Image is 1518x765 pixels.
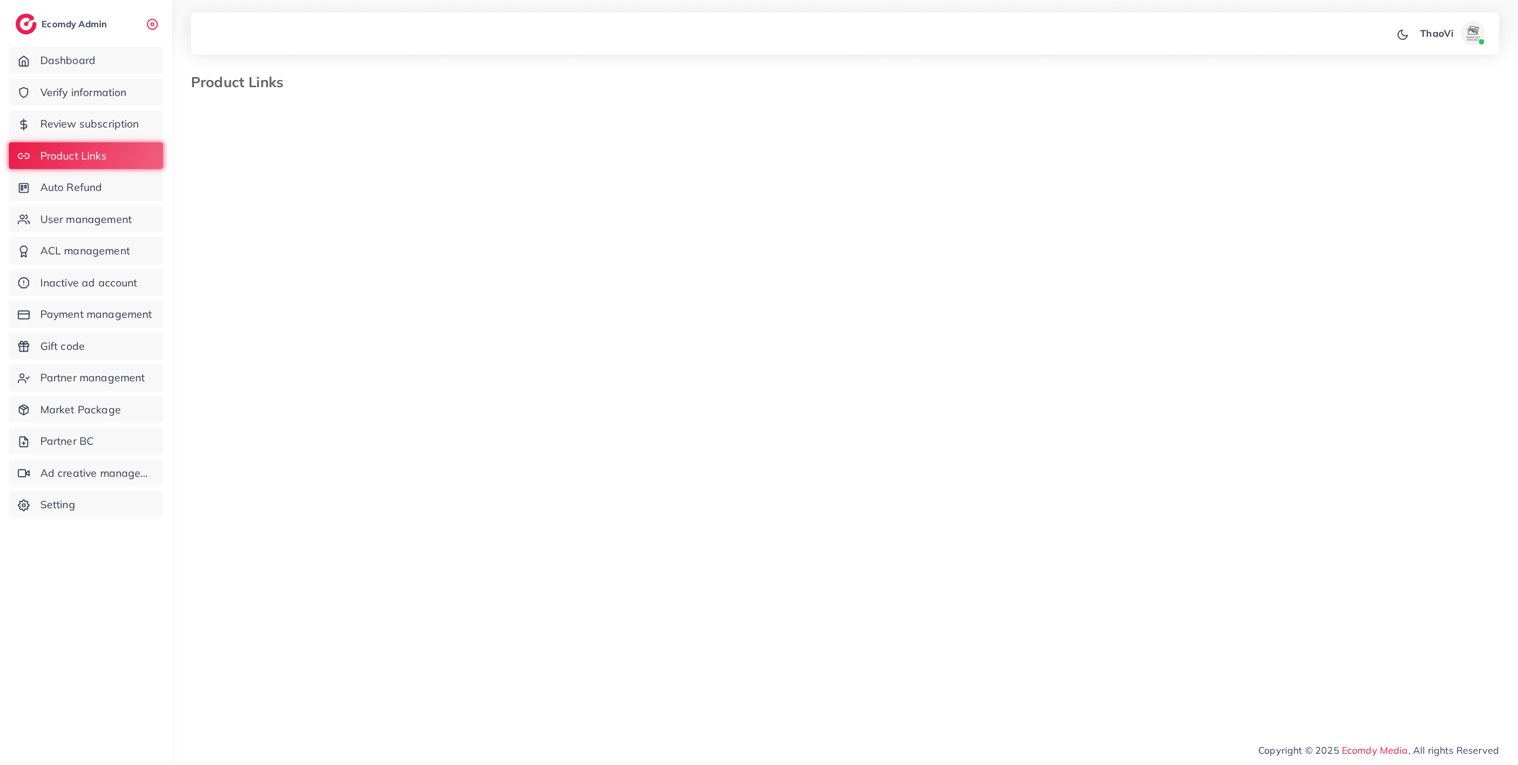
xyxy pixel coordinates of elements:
a: ThaoViavatar [1414,21,1490,45]
span: Review subscription [40,116,139,132]
span: Partner BC [40,434,94,449]
a: Inactive ad account [9,269,163,297]
a: Partner management [9,364,163,391]
a: User management [9,206,163,233]
span: ACL management [40,243,130,259]
a: ACL management [9,237,163,264]
p: ThaoVi [1420,26,1453,40]
span: Inactive ad account [40,275,138,291]
a: Product Links [9,142,163,170]
img: avatar [1461,21,1485,45]
img: logo [15,14,37,34]
span: Dashboard [40,53,95,68]
a: Auto Refund [9,174,163,201]
a: Review subscription [9,110,163,138]
span: Auto Refund [40,180,103,195]
h2: Ecomdy Admin [42,18,110,30]
a: Market Package [9,396,163,423]
a: Setting [9,491,163,518]
a: Partner BC [9,428,163,455]
a: Ecomdy Media [1342,744,1408,756]
a: Verify information [9,79,163,106]
span: Verify information [40,85,127,100]
a: Payment management [9,301,163,328]
span: Payment management [40,307,152,322]
h3: Product Links [191,74,293,91]
span: Gift code [40,339,85,354]
span: User management [40,212,132,227]
a: Ad creative management [9,460,163,487]
span: Copyright © 2025 [1258,743,1499,757]
span: Market Package [40,402,121,417]
span: Setting [40,497,75,512]
a: Dashboard [9,47,163,74]
a: logoEcomdy Admin [15,14,110,34]
span: , All rights Reserved [1408,743,1499,757]
span: Ad creative management [40,466,154,481]
span: Product Links [40,148,107,164]
span: Partner management [40,370,145,385]
a: Gift code [9,333,163,360]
